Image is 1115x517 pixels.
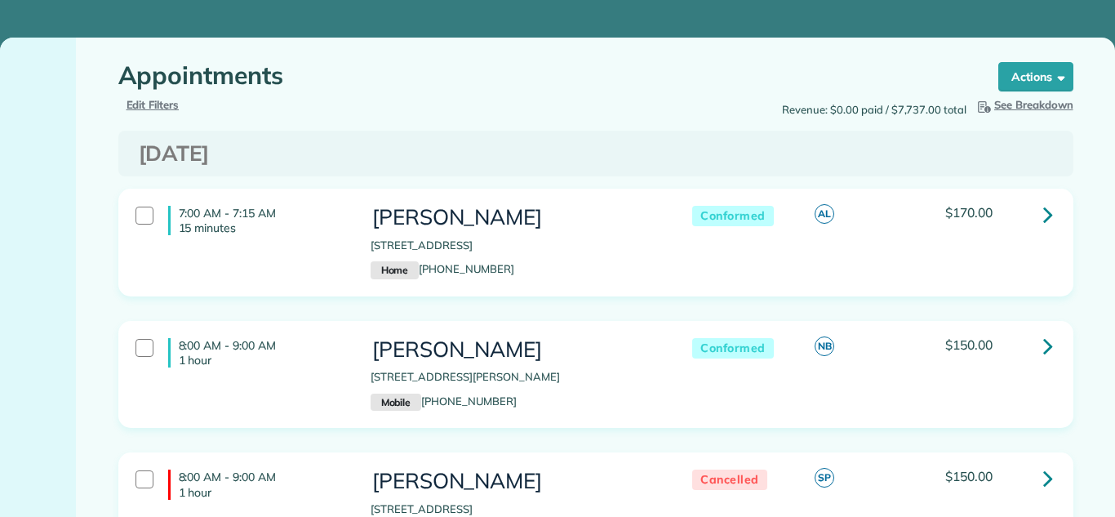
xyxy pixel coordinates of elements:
span: $150.00 [945,468,993,484]
span: AL [815,204,834,224]
small: Mobile [371,394,421,412]
h3: [PERSON_NAME] [371,470,660,493]
span: $170.00 [945,204,993,221]
a: Home[PHONE_NUMBER] [371,262,514,275]
p: 1 hour [179,353,346,368]
span: Conformed [692,338,774,359]
p: [STREET_ADDRESS] [371,238,660,254]
a: Mobile[PHONE_NUMBER] [371,394,517,408]
p: 15 minutes [179,221,346,235]
h4: 8:00 AM - 9:00 AM [168,470,346,499]
button: Actions [998,62,1073,91]
span: SP [815,468,834,488]
h3: [PERSON_NAME] [371,338,660,362]
h4: 8:00 AM - 9:00 AM [168,338,346,368]
span: NB [815,336,834,356]
span: Conformed [692,206,774,226]
button: See Breakdown [975,97,1073,114]
span: Revenue: $0.00 paid / $7,737.00 total [782,102,966,118]
h3: [DATE] [139,142,1053,166]
small: Home [371,261,419,279]
h3: [PERSON_NAME] [371,206,660,230]
h1: Appointments [118,62,967,89]
span: $150.00 [945,336,993,353]
p: 1 hour [179,485,346,500]
p: [STREET_ADDRESS][PERSON_NAME] [371,369,660,386]
h4: 7:00 AM - 7:15 AM [168,206,346,235]
a: Edit Filters [127,98,180,111]
span: Cancelled [692,470,767,490]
